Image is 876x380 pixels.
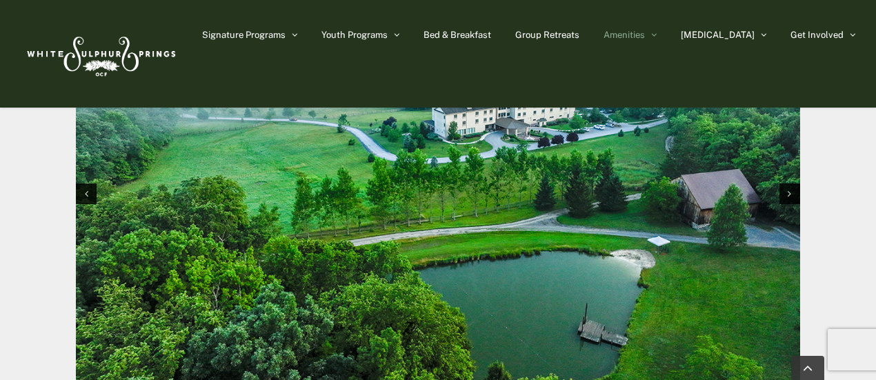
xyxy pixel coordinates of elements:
span: Amenities [604,30,645,39]
span: [MEDICAL_DATA] [681,30,755,39]
span: Youth Programs [321,30,388,39]
span: Bed & Breakfast [424,30,491,39]
div: Previous slide [76,183,97,204]
img: White Sulphur Springs Logo [21,21,179,86]
span: Get Involved [790,30,844,39]
div: Next slide [779,183,800,204]
span: Group Retreats [515,30,579,39]
span: Signature Programs [202,30,286,39]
